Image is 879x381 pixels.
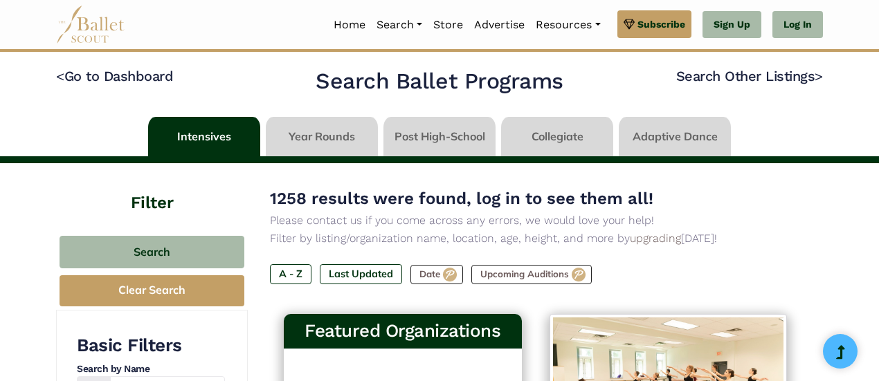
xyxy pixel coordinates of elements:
[371,10,428,39] a: Search
[328,10,371,39] a: Home
[772,11,823,39] a: Log In
[56,68,173,84] a: <Go to Dashboard
[270,230,801,248] p: Filter by listing/organization name, location, age, height, and more by [DATE]!
[77,334,225,357] h3: Basic Filters
[624,17,635,32] img: gem.svg
[530,10,606,39] a: Resources
[60,236,244,268] button: Search
[320,264,402,284] label: Last Updated
[428,10,469,39] a: Store
[617,10,691,38] a: Subscribe
[56,67,64,84] code: <
[263,117,381,156] li: Year Rounds
[270,189,653,208] span: 1258 results were found, log in to see them all!
[295,319,511,343] h3: Featured Organizations
[469,10,530,39] a: Advertise
[703,11,761,39] a: Sign Up
[815,67,823,84] code: >
[616,117,734,156] li: Adaptive Dance
[637,17,685,32] span: Subscribe
[316,67,563,96] h2: Search Ballet Programs
[381,117,498,156] li: Post High-School
[270,212,801,230] p: Please contact us if you come across any errors, we would love your help!
[77,362,225,376] h4: Search by Name
[60,275,244,306] button: Clear Search
[498,117,616,156] li: Collegiate
[145,117,263,156] li: Intensives
[56,163,248,215] h4: Filter
[270,264,311,284] label: A - Z
[471,265,592,284] label: Upcoming Auditions
[410,265,463,284] label: Date
[630,232,681,245] a: upgrading
[676,68,823,84] a: Search Other Listings>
